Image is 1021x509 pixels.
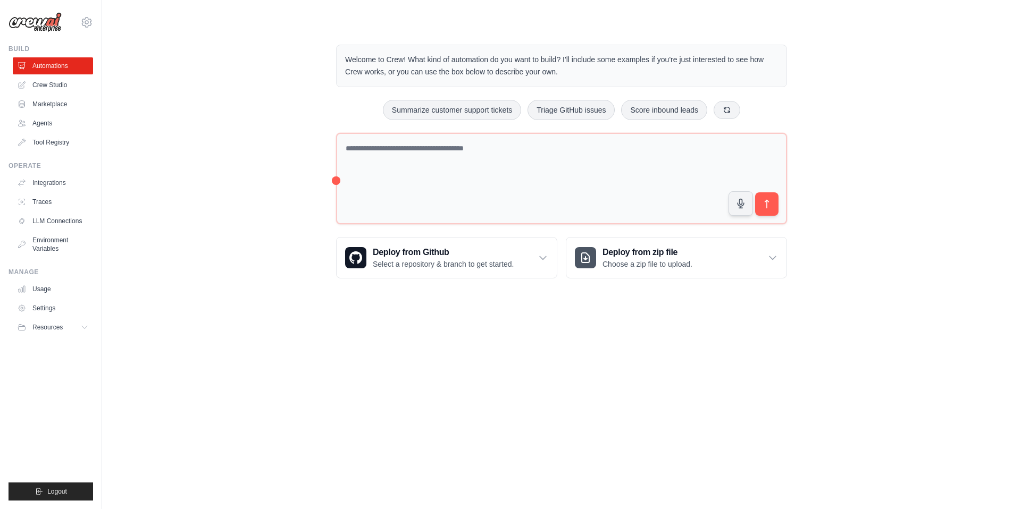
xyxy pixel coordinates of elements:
[345,54,778,78] p: Welcome to Crew! What kind of automation do you want to build? I'll include some examples if you'...
[13,213,93,230] a: LLM Connections
[13,96,93,113] a: Marketplace
[373,259,514,269] p: Select a repository & branch to get started.
[383,100,521,120] button: Summarize customer support tickets
[13,174,93,191] a: Integrations
[9,45,93,53] div: Build
[47,487,67,496] span: Logout
[13,193,93,210] a: Traces
[602,246,692,259] h3: Deploy from zip file
[9,12,62,32] img: Logo
[13,115,93,132] a: Agents
[373,246,514,259] h3: Deploy from Github
[13,232,93,257] a: Environment Variables
[13,300,93,317] a: Settings
[13,134,93,151] a: Tool Registry
[13,57,93,74] a: Automations
[602,259,692,269] p: Choose a zip file to upload.
[9,268,93,276] div: Manage
[13,319,93,336] button: Resources
[621,100,707,120] button: Score inbound leads
[528,100,615,120] button: Triage GitHub issues
[9,482,93,500] button: Logout
[13,77,93,94] a: Crew Studio
[9,162,93,170] div: Operate
[13,281,93,298] a: Usage
[32,323,63,332] span: Resources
